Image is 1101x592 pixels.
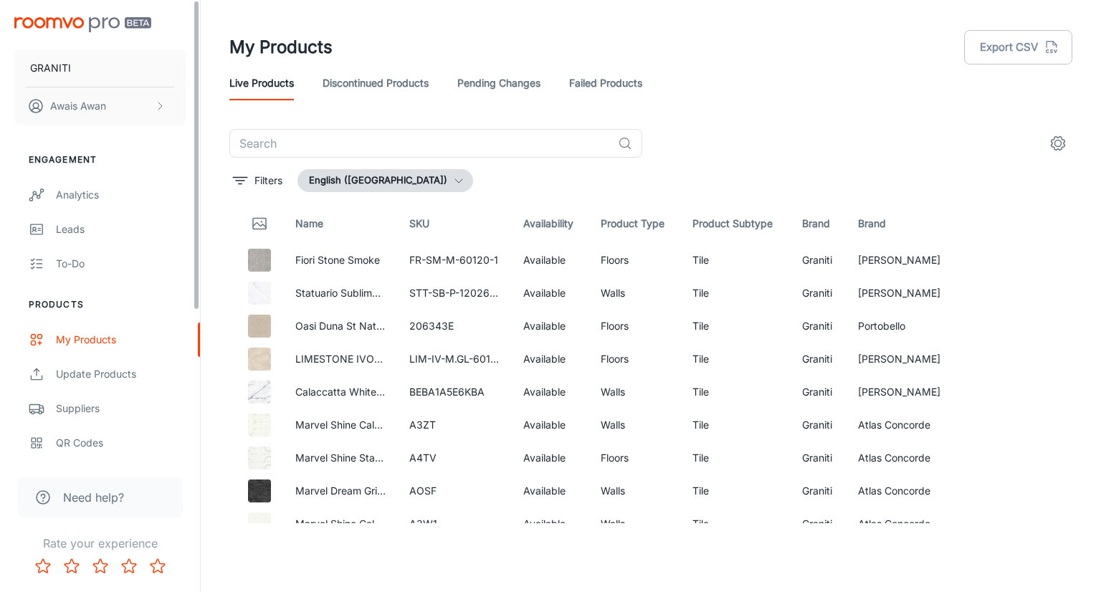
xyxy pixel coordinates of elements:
a: Calaccatta White Sintered Stone [295,386,449,398]
button: settings [1044,129,1072,158]
td: Floors [589,441,681,474]
a: Marvel Shine Statuario Supremo [295,452,447,464]
td: 206343E [398,310,512,343]
th: Name [284,204,398,244]
td: [PERSON_NAME] [847,244,958,277]
td: Atlas Concorde [847,409,958,441]
td: Graniti [791,244,847,277]
button: GRANITI [14,49,186,87]
td: Tile [681,277,791,310]
svg: Thumbnail [251,215,268,232]
a: LIMESTONE IVORY [295,353,388,365]
td: Available [512,376,589,409]
td: [PERSON_NAME] [847,277,958,310]
input: Search [229,129,612,158]
th: Availability [512,204,589,244]
th: SKU [398,204,512,244]
td: Portobello [847,310,958,343]
td: Tile [681,244,791,277]
div: To-do [56,256,186,272]
td: Available [512,343,589,376]
div: Analytics [56,187,186,203]
td: Atlas Concorde [847,441,958,474]
button: filter [229,169,286,192]
td: A3W1 [398,507,512,540]
button: Export CSV [964,30,1072,65]
td: Tile [681,409,791,441]
td: Graniti [791,277,847,310]
th: Brand [847,204,958,244]
div: Suppliers [56,401,186,416]
p: Awais Awan [50,98,106,114]
p: Filters [254,173,282,188]
th: Product Type [589,204,681,244]
td: LIM-IV-M.GL-60120-1 [398,343,512,376]
td: Available [512,474,589,507]
td: FR-SM-M-60120-1 [398,244,512,277]
td: Graniti [791,409,847,441]
td: A3ZT [398,409,512,441]
a: Oasi Duna St Natural Ret [295,320,412,332]
td: [PERSON_NAME] [847,343,958,376]
td: Atlas Concorde [847,474,958,507]
div: Leads [56,221,186,237]
p: GRANITI [30,60,71,76]
td: Tile [681,441,791,474]
td: Tile [681,376,791,409]
td: Floors [589,310,681,343]
img: Roomvo PRO Beta [14,17,151,32]
button: English ([GEOGRAPHIC_DATA]) [297,169,473,192]
td: Graniti [791,343,847,376]
h1: My Products [229,34,333,60]
td: Tile [681,310,791,343]
td: Available [512,277,589,310]
button: Rate 1 star [29,552,57,581]
td: Graniti [791,441,847,474]
td: Walls [589,409,681,441]
div: My Products [56,332,186,348]
td: Floors [589,343,681,376]
button: Awais Awan [14,87,186,125]
td: Graniti [791,507,847,540]
td: AOSF [398,474,512,507]
td: Walls [589,507,681,540]
a: Statuario Sublime ([PERSON_NAME]) [295,287,470,299]
a: Failed Products [569,66,642,100]
th: Brand [791,204,847,244]
a: Live Products [229,66,294,100]
td: Graniti [791,310,847,343]
td: Available [512,310,589,343]
p: Rate your experience [11,535,189,552]
td: Walls [589,376,681,409]
button: Rate 3 star [86,552,115,581]
a: Marvel Shine Calacatta Prestigio [295,419,448,431]
td: [PERSON_NAME] [847,376,958,409]
button: Rate 2 star [57,552,86,581]
td: Graniti [791,376,847,409]
a: Fiori Stone Smoke [295,254,380,266]
td: Tile [681,474,791,507]
td: Available [512,409,589,441]
a: Discontinued Products [323,66,429,100]
span: Need help? [63,489,124,506]
a: Marvel Shine Calacatta Delicato [295,517,445,530]
a: Marvel Dream Grigio Intenso [295,484,429,497]
div: QR Codes [56,435,186,451]
td: Atlas Concorde [847,507,958,540]
td: Tile [681,343,791,376]
td: BEBA1A5E6KBA [398,376,512,409]
td: Available [512,441,589,474]
button: Rate 4 star [115,552,143,581]
td: Walls [589,474,681,507]
td: STT-SB-P-120260-1 [398,277,512,310]
td: Floors [589,244,681,277]
td: Graniti [791,474,847,507]
td: Walls [589,277,681,310]
div: Update Products [56,366,186,382]
a: Pending Changes [457,66,540,100]
td: Tile [681,507,791,540]
th: Product Subtype [681,204,791,244]
td: A4TV [398,441,512,474]
button: Rate 5 star [143,552,172,581]
td: Available [512,244,589,277]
